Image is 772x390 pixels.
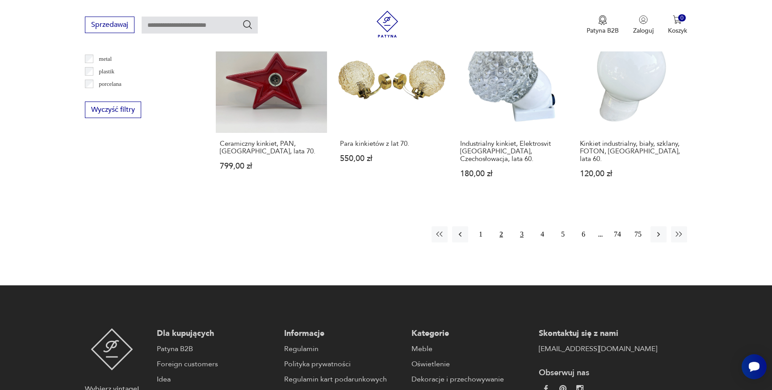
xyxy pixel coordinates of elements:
p: porcelana [99,79,122,89]
p: 550,00 zł [340,155,443,162]
p: Zaloguj [633,26,654,35]
img: Patyna - sklep z meblami i dekoracjami vintage [91,328,133,370]
p: Kategorie [411,328,530,339]
p: 180,00 zł [460,170,563,178]
p: Skontaktuj się z nami [539,328,657,339]
h3: Ceramiczny kinkiet, PAN, [GEOGRAPHIC_DATA], lata 70. [220,140,323,155]
img: Ikona medalu [598,15,607,25]
button: Wyczyść filtry [85,102,141,118]
a: Regulamin kart podarunkowych [284,374,403,385]
button: 75 [630,226,646,242]
a: Sprzedawaj [85,22,134,29]
img: Ikonka użytkownika [639,15,648,24]
p: Koszyk [668,26,687,35]
h3: Para kinkietów z lat 70. [340,140,443,148]
button: 3 [514,226,530,242]
p: 799,00 zł [220,162,323,170]
iframe: Smartsupp widget button [742,354,767,379]
a: Ceramiczny kinkiet, PAN, Niemcy, lata 70.Ceramiczny kinkiet, PAN, [GEOGRAPHIC_DATA], lata 70.799,... [216,21,327,195]
p: Obserwuj nas [539,368,657,378]
button: 74 [609,226,625,242]
a: Patyna B2B [157,343,275,354]
a: Industrialny kinkiet, Elektrosvit Nové Zámky, Czechosłowacja, lata 60.Industrialny kinkiet, Elekt... [456,21,567,195]
button: 5 [555,226,571,242]
p: metal [99,54,112,64]
a: Meble [411,343,530,354]
button: 0Koszyk [668,15,687,35]
button: Sprzedawaj [85,17,134,33]
img: Ikona koszyka [673,15,682,24]
button: 6 [575,226,592,242]
a: Dekoracje i przechowywanie [411,374,530,385]
a: Polityka prywatności [284,359,403,369]
a: Ikona medaluPatyna B2B [587,15,619,35]
a: [EMAIL_ADDRESS][DOMAIN_NAME] [539,343,657,354]
button: 2 [493,226,509,242]
p: Patyna B2B [587,26,619,35]
p: plastik [99,67,114,76]
button: 4 [534,226,550,242]
img: Patyna - sklep z meblami i dekoracjami vintage [374,11,401,38]
p: porcelit [99,92,117,102]
a: Kinkiet industrialny, biały, szklany, FOTON, Polska, lata 60.Kinkiet industrialny, biały, szklany... [576,21,687,195]
h3: Industrialny kinkiet, Elektrosvit [GEOGRAPHIC_DATA], Czechosłowacja, lata 60. [460,140,563,163]
a: Oświetlenie [411,359,530,369]
p: Dla kupujących [157,328,275,339]
button: Patyna B2B [587,15,619,35]
button: Szukaj [242,19,253,30]
h3: Kinkiet industrialny, biały, szklany, FOTON, [GEOGRAPHIC_DATA], lata 60. [580,140,683,163]
button: Zaloguj [633,15,654,35]
a: Regulamin [284,343,403,354]
a: Foreign customers [157,359,275,369]
a: Idea [157,374,275,385]
button: 1 [473,226,489,242]
div: 0 [678,14,686,22]
p: 120,00 zł [580,170,683,178]
p: Informacje [284,328,403,339]
a: Para kinkietów z lat 70.Para kinkietów z lat 70.550,00 zł [336,21,447,195]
